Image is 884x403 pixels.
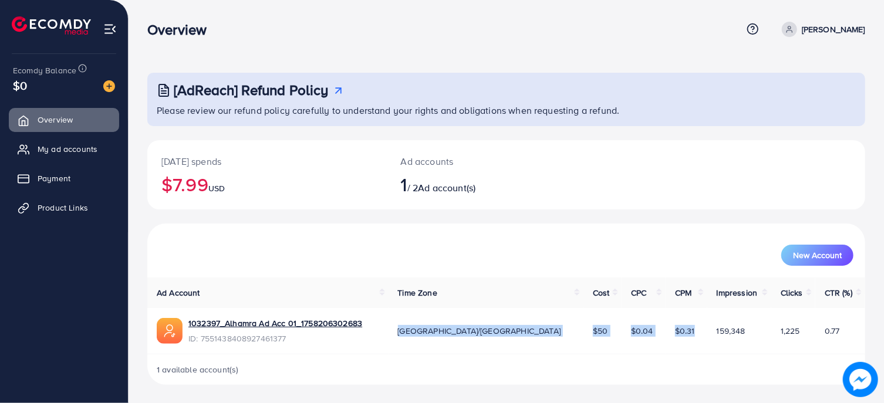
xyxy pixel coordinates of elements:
[157,103,858,117] p: Please review our refund policy carefully to understand your rights and obligations when requesti...
[401,154,552,168] p: Ad accounts
[418,181,475,194] span: Ad account(s)
[777,22,865,37] a: [PERSON_NAME]
[781,287,803,299] span: Clicks
[825,287,852,299] span: CTR (%)
[12,16,91,35] img: logo
[147,21,216,38] h3: Overview
[401,173,552,195] h2: / 2
[188,333,362,344] span: ID: 7551438408927461377
[13,65,76,76] span: Ecomdy Balance
[9,137,119,161] a: My ad accounts
[793,251,842,259] span: New Account
[161,154,373,168] p: [DATE] spends
[208,182,225,194] span: USD
[174,82,329,99] h3: [AdReach] Refund Policy
[631,287,646,299] span: CPC
[9,108,119,131] a: Overview
[717,287,758,299] span: Impression
[717,325,745,337] span: 159,348
[38,202,88,214] span: Product Links
[631,325,653,337] span: $0.04
[9,196,119,219] a: Product Links
[843,362,878,397] img: image
[781,325,800,337] span: 1,225
[781,245,853,266] button: New Account
[398,287,437,299] span: Time Zone
[9,167,119,190] a: Payment
[398,325,561,337] span: [GEOGRAPHIC_DATA]/[GEOGRAPHIC_DATA]
[593,325,608,337] span: $50
[38,143,97,155] span: My ad accounts
[825,325,840,337] span: 0.77
[802,22,865,36] p: [PERSON_NAME]
[401,171,407,198] span: 1
[157,318,183,344] img: ic-ads-acc.e4c84228.svg
[161,173,373,195] h2: $7.99
[38,172,70,184] span: Payment
[675,325,695,337] span: $0.31
[188,317,362,329] a: 1032397_Alhamra Ad Acc 01_1758206302683
[13,77,27,94] span: $0
[38,114,73,126] span: Overview
[103,80,115,92] img: image
[157,287,200,299] span: Ad Account
[593,287,610,299] span: Cost
[675,287,691,299] span: CPM
[157,364,239,375] span: 1 available account(s)
[103,22,117,36] img: menu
